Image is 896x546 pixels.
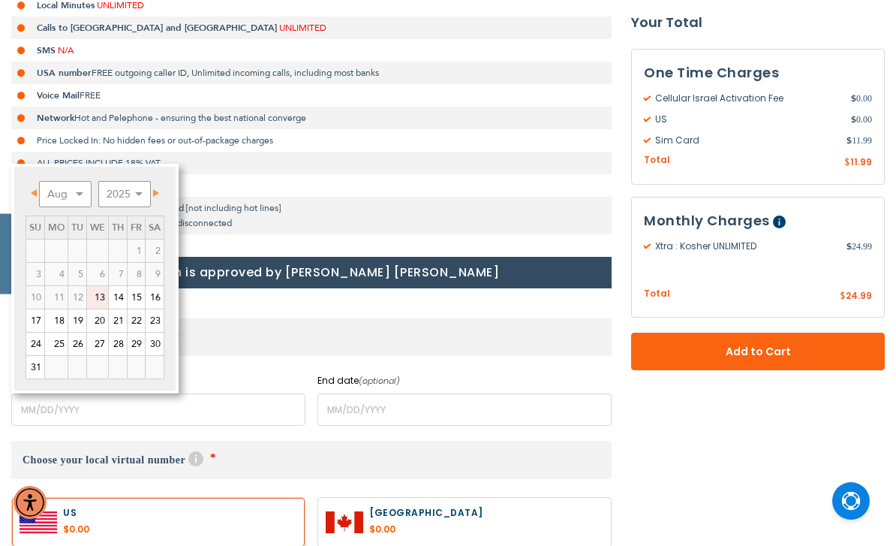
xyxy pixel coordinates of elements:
[146,263,164,285] span: 9
[37,44,56,56] strong: SMS
[27,183,46,202] a: Prev
[128,240,145,262] span: 1
[48,221,65,234] span: Monday
[681,344,835,360] span: Add to Cart
[128,333,145,355] a: 29
[109,263,127,285] span: 7
[109,333,127,355] a: 28
[11,394,305,426] input: MM/DD/YYYY
[14,486,47,519] div: Accessibility Menu
[68,286,86,309] span: 12
[644,153,670,167] span: Total
[644,211,770,230] span: Monthly Charges
[146,286,164,309] a: 16
[631,11,885,34] strong: Your Total
[128,309,145,332] a: 22
[109,309,127,332] a: 21
[846,289,872,302] span: 24.99
[71,221,83,234] span: Tuesday
[188,451,203,466] span: Help
[11,129,612,152] li: Price Locked In: No hidden fees or out-of-package charges
[87,309,108,332] a: 20
[11,197,612,234] li: Only person to person calls included [not including hot lines] *If the line will be abused it wil...
[98,181,151,207] select: Select year
[29,221,41,234] span: Sunday
[45,263,68,285] span: 4
[851,113,856,126] span: $
[279,22,326,34] span: UNLIMITED
[26,356,44,379] a: 31
[146,309,164,332] a: 23
[68,309,86,332] a: 19
[26,286,44,309] span: 10
[840,290,846,303] span: $
[846,134,852,147] span: $
[87,286,108,309] a: 13
[149,221,161,234] span: Saturday
[90,221,105,234] span: Wednesday
[37,89,80,101] strong: Voice Mail
[74,112,306,124] span: Hot and Pelephone - ensuring the best national converge
[644,240,846,253] span: Xtra : Kosher UNLIMITED
[846,240,872,253] span: 24.99
[644,134,846,147] span: Sim Card
[359,375,400,387] i: (optional)
[773,216,786,228] span: Help
[851,92,856,105] span: $
[87,263,108,285] span: 6
[23,454,185,466] span: Choose your local virtual number
[146,240,164,262] span: 2
[851,92,872,105] span: 0.00
[644,92,851,105] span: Cellular Israel Activation Fee
[317,394,612,426] input: MM/DD/YYYY
[92,67,379,79] span: FREE outgoing caller ID, Unlimited incoming calls, including most banks
[153,189,159,197] span: Next
[317,374,612,388] label: End date
[45,309,68,332] a: 18
[644,62,872,84] h3: One Time Charges
[87,333,108,355] a: 27
[68,263,86,285] span: 5
[109,286,127,309] a: 14
[146,333,164,355] a: 30
[644,113,851,126] span: US
[37,67,92,79] strong: USA number
[11,318,612,356] h3: When do you need service?
[39,181,92,207] select: Select month
[11,152,612,174] li: ALL PRICES INCLUDE 18% VAT
[128,263,145,285] span: 8
[846,134,872,147] span: 11.99
[131,221,142,234] span: Friday
[112,221,124,234] span: Thursday
[631,333,885,370] button: Add to Cart
[644,287,670,301] span: Total
[45,333,68,355] a: 25
[37,112,74,124] strong: Network
[128,286,145,309] a: 15
[11,257,612,288] h1: This plan is approved by [PERSON_NAME] [PERSON_NAME]
[37,22,277,34] strong: Calls to [GEOGRAPHIC_DATA] and [GEOGRAPHIC_DATA]
[850,155,872,168] span: 11.99
[68,333,86,355] a: 26
[80,89,101,101] span: FREE
[144,183,163,202] a: Next
[844,156,850,170] span: $
[26,263,44,285] span: 3
[851,113,872,126] span: 0.00
[31,189,37,197] span: Prev
[45,286,68,309] span: 11
[26,309,44,332] a: 17
[58,44,74,56] span: N/A
[26,333,44,355] a: 24
[846,240,852,253] span: $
